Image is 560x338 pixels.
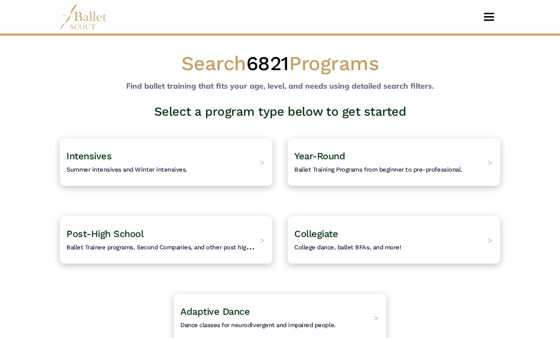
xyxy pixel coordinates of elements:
[180,321,336,329] span: Dance classes for neurodivergent and impaired people.
[60,51,500,76] h1: Search Programs
[488,235,493,245] span: >
[288,138,500,186] a: Year-RoundBallet Training Programs from beginner to pre-professional. >
[260,235,265,245] span: >
[66,228,143,239] span: Post-High School
[374,313,379,322] span: >
[60,216,272,264] a: Post-High SchoolBallet Trainee programs, Second Companies, and other post high-school training. >
[180,306,250,317] span: Adaptive Dance
[66,240,296,252] span: Ballet Trainee programs, Second Companies, and other post high-school training.
[246,52,289,75] span: 6821
[126,81,434,91] b: Find ballet training that fits your age, level, and needs using detailed search filters.
[52,104,508,120] h3: Select a program type below to get started
[294,244,401,251] span: College dance, ballet BFAs, and more!
[288,216,500,264] a: CollegiateCollege dance, ballet BFAs, and more! >
[60,138,272,186] a: IntensivesSummer intensives and Winter intensives. >
[478,12,500,21] button: Toggle navigation
[294,228,338,239] span: Collegiate
[66,166,187,173] span: Summer intensives and Winter intensives.
[66,150,112,162] span: Intensives
[260,157,265,167] span: >
[488,157,493,167] span: >
[294,166,462,173] span: Ballet Training Programs from beginner to pre-professional.
[294,150,345,162] span: Year-Round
